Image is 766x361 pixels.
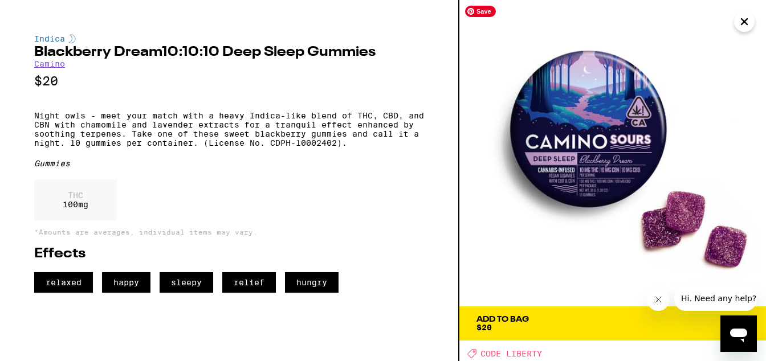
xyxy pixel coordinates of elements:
div: Gummies [34,159,424,168]
p: *Amounts are averages, individual items may vary. [34,228,424,236]
h2: Blackberry Dream10:10:10 Deep Sleep Gummies [34,46,424,59]
p: $20 [34,74,424,88]
iframe: Button to launch messaging window [720,315,757,352]
p: THC [63,191,88,200]
p: Night owls - meet your match with a heavy Indica-like blend of THC, CBD, and CBN with chamomile a... [34,111,424,147]
span: happy [102,272,150,293]
span: relief [222,272,276,293]
h2: Effects [34,247,424,261]
span: $20 [476,323,492,332]
span: sleepy [160,272,213,293]
button: Add To Bag$20 [459,306,766,341]
img: indicaColor.svg [69,34,76,43]
a: Camino [34,59,65,68]
span: CODE LIBERTY [480,349,542,358]
span: relaxed [34,272,93,293]
span: hungry [285,272,339,293]
button: Close [734,11,755,32]
iframe: Message from company [674,286,757,311]
div: Add To Bag [476,315,529,323]
span: Save [465,6,496,17]
div: Indica [34,34,424,43]
iframe: Close message [647,288,670,311]
div: 100 mg [34,179,117,220]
